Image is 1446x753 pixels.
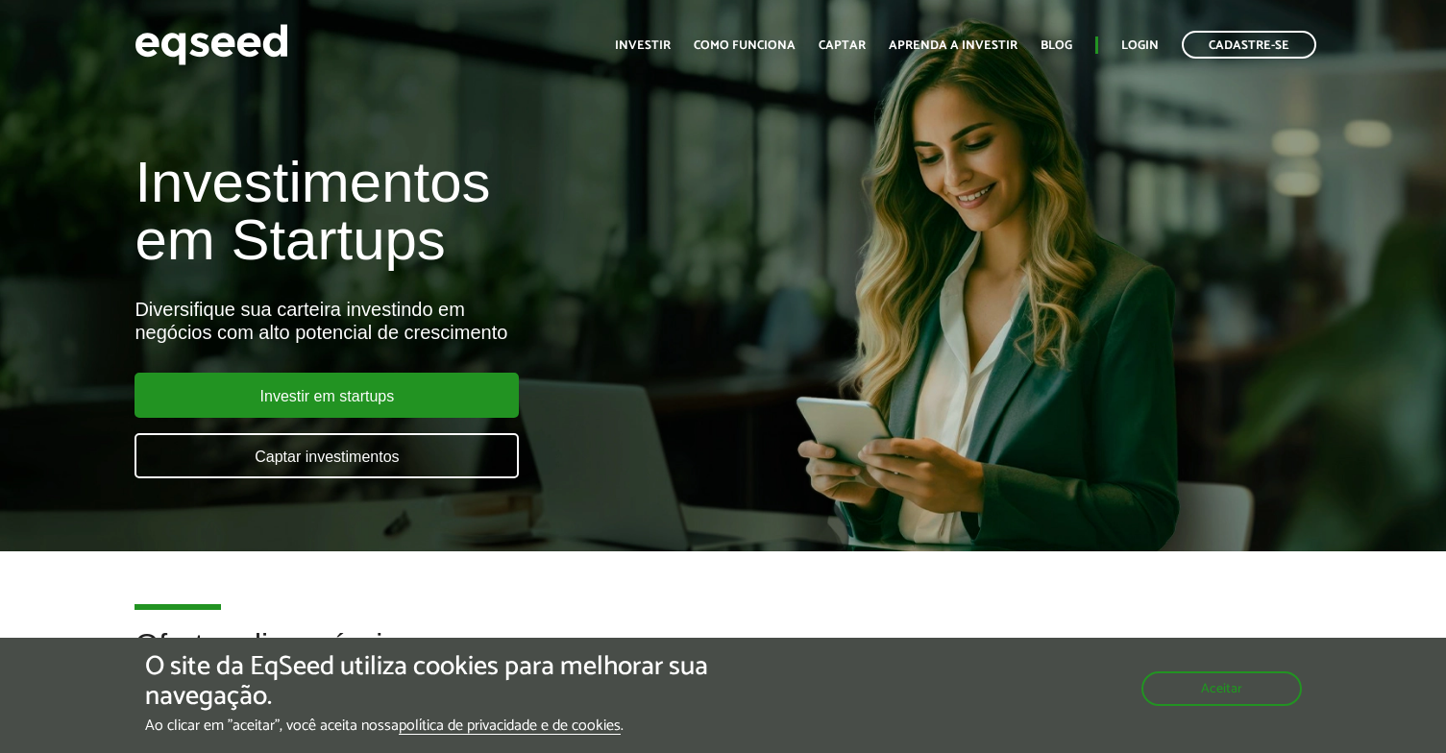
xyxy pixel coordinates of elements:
[889,39,1017,52] a: Aprenda a investir
[135,19,288,70] img: EqSeed
[399,718,621,735] a: política de privacidade e de cookies
[1041,39,1072,52] a: Blog
[1121,39,1159,52] a: Login
[135,433,519,478] a: Captar investimentos
[135,373,519,418] a: Investir em startups
[145,652,839,712] h5: O site da EqSeed utiliza cookies para melhorar sua navegação.
[819,39,866,52] a: Captar
[135,154,829,269] h1: Investimentos em Startups
[615,39,671,52] a: Investir
[145,717,839,735] p: Ao clicar em "aceitar", você aceita nossa .
[135,628,1311,691] h2: Ofertas disponíveis
[1141,671,1302,706] button: Aceitar
[135,298,829,344] div: Diversifique sua carteira investindo em negócios com alto potencial de crescimento
[694,39,796,52] a: Como funciona
[1182,31,1316,59] a: Cadastre-se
